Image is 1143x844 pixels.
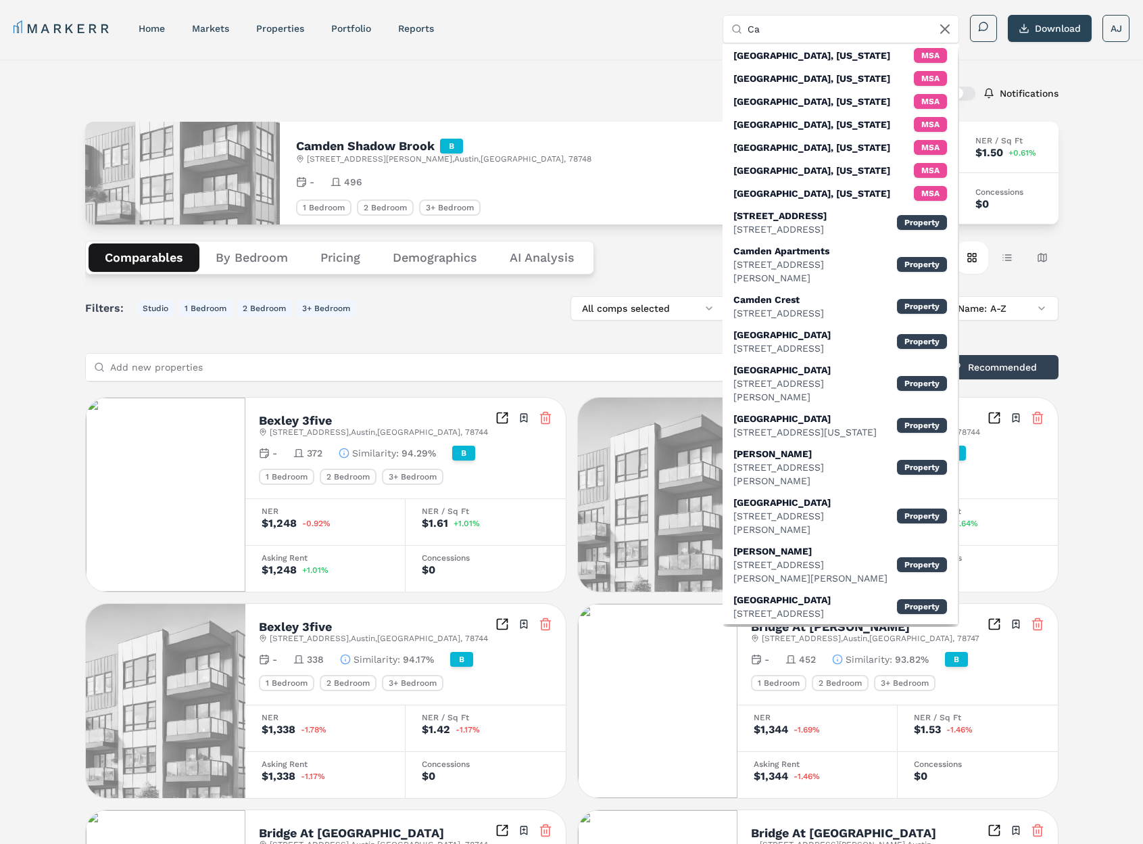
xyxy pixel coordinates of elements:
[237,300,291,316] button: 2 Bedroom
[1000,89,1059,98] label: Notifications
[723,182,958,205] div: MSA: Camden, South Carolina
[733,244,897,258] div: Camden Apartments
[733,258,897,285] div: [STREET_ADDRESS][PERSON_NAME]
[914,163,947,178] div: MSA
[199,243,304,272] button: By Bedroom
[733,593,831,607] div: [GEOGRAPHIC_DATA]
[376,243,493,272] button: Demographics
[331,23,371,34] a: Portfolio
[262,507,389,515] div: NER
[450,652,473,667] div: B
[296,200,351,216] div: 1 Bedroom
[320,469,376,485] div: 2 Bedroom
[402,446,436,460] span: 94.29%
[914,760,1042,768] div: Concessions
[733,187,890,200] div: [GEOGRAPHIC_DATA], [US_STATE]
[1008,15,1092,42] button: Download
[751,827,936,839] h2: Bridge At [GEOGRAPHIC_DATA]
[733,293,824,306] div: Camden Crest
[307,154,591,164] span: [STREET_ADDRESS][PERSON_NAME] , Austin , [GEOGRAPHIC_DATA] , 78748
[914,724,941,735] div: $1.53
[259,415,332,427] h2: Bexley 3five
[733,509,897,536] div: [STREET_ADDRESS][PERSON_NAME]
[419,200,481,216] div: 3+ Bedroom
[344,175,362,189] span: 496
[754,760,881,768] div: Asking Rent
[1102,15,1129,42] button: AJ
[733,363,897,377] div: [GEOGRAPHIC_DATA]
[296,140,435,152] h2: Camden Shadow Brook
[799,653,816,666] span: 452
[812,675,869,691] div: 2 Bedroom
[897,599,947,614] div: Property
[914,117,947,132] div: MSA
[723,90,958,113] div: MSA: Camdenton, Missouri
[733,328,831,342] div: [GEOGRAPHIC_DATA]
[733,342,831,355] div: [STREET_ADDRESS]
[914,713,1042,722] div: NER / Sq Ft
[754,771,788,782] div: $1,344
[723,359,958,408] div: Property: Camden Legacy Park
[723,67,958,90] div: MSA: Camden, Missouri
[422,507,550,515] div: NER / Sq Ft
[382,469,443,485] div: 3+ Bedroom
[794,726,820,734] span: -1.69%
[832,653,929,666] button: Similarity:93.82%
[897,557,947,572] div: Property
[723,443,958,492] div: Property: Camden Addison
[452,446,475,461] div: B
[307,446,322,460] span: 372
[914,554,1042,562] div: Concessions
[382,675,443,691] div: 3+ Bedroom
[897,299,947,314] div: Property
[754,713,881,722] div: NER
[945,652,968,667] div: B
[723,136,958,159] div: MSA: Camden, New Jersey
[975,188,1042,196] div: Concessions
[89,243,199,272] button: Comparables
[259,621,332,633] h2: Bexley 3five
[754,724,788,735] div: $1,344
[897,509,947,523] div: Property
[270,633,488,644] span: [STREET_ADDRESS] , Austin , [GEOGRAPHIC_DATA] , 78744
[272,446,277,460] span: -
[733,118,890,131] div: [GEOGRAPHIC_DATA], [US_STATE]
[422,760,550,768] div: Concessions
[748,16,950,43] input: Search by MSA, ZIP, Property Name, or Address
[262,724,295,735] div: $1,338
[733,544,897,558] div: [PERSON_NAME]
[975,147,1003,158] div: $1.50
[262,518,297,529] div: $1,248
[733,496,897,509] div: [GEOGRAPHIC_DATA]
[422,518,448,529] div: $1.61
[914,94,947,109] div: MSA
[988,411,1001,425] a: Inspect Comparables
[897,460,947,475] div: Property
[14,19,112,38] a: MARKERR
[270,427,488,438] span: [STREET_ADDRESS] , Austin , [GEOGRAPHIC_DATA] , 78744
[733,49,890,62] div: [GEOGRAPHIC_DATA], [US_STATE]
[733,141,890,154] div: [GEOGRAPHIC_DATA], [US_STATE]
[723,113,958,136] div: MSA: Camden, Illinois
[570,296,726,321] button: All comps selected
[262,554,389,562] div: Asking Rent
[262,760,389,768] div: Asking Rent
[192,23,229,34] a: markets
[975,199,989,210] div: $0
[723,589,958,624] div: Property: Camden Valley Park
[1111,22,1122,35] span: AJ
[256,23,304,34] a: properties
[723,159,958,182] div: MSA: Camden, Arkansas
[733,412,877,425] div: [GEOGRAPHIC_DATA]
[914,140,947,155] div: MSA
[440,139,463,154] div: B
[302,519,331,527] span: -0.92%
[272,653,277,666] span: -
[259,827,444,839] h2: Bridge At [GEOGRAPHIC_DATA]
[422,713,550,722] div: NER / Sq Ft
[422,565,435,576] div: $0
[110,354,910,381] input: Add new properties
[897,334,947,349] div: Property
[723,44,958,67] div: MSA: Camden Point, Missouri
[897,418,947,433] div: Property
